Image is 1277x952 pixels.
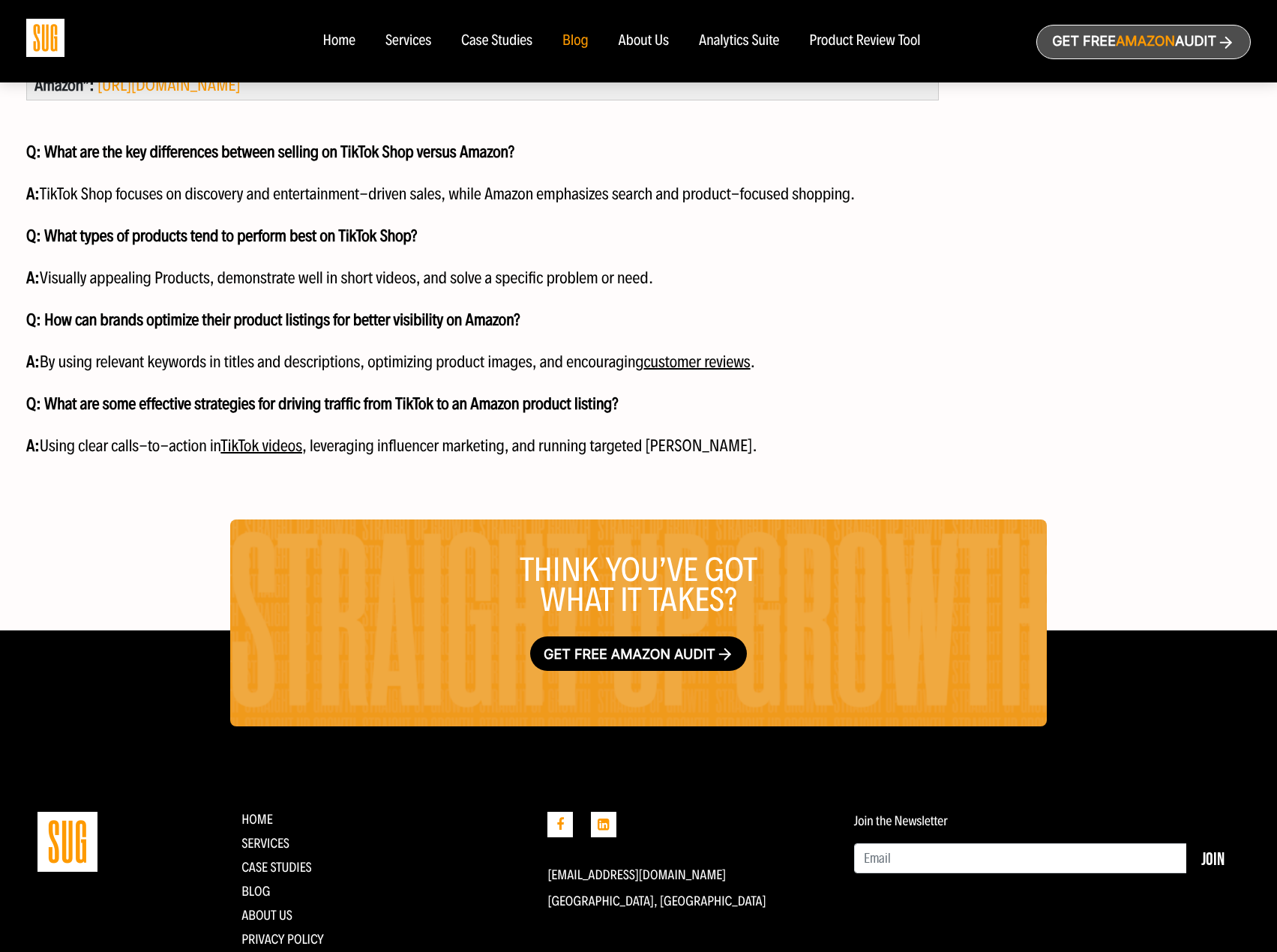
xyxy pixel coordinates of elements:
a: Get freeAmazonAudit [1036,25,1251,59]
span: what it takes? [540,580,737,620]
a: Analytics Suite [699,33,779,49]
p: TikTok Shop focuses on discovery and entertainment-driven sales, while Amazon emphasizes search a... [26,184,939,204]
h3: Think you’ve got [230,555,1047,671]
strong: A: [26,352,40,372]
a: Services [385,33,431,49]
strong: A: [26,184,40,204]
a: Services [241,835,289,852]
a: TikTok videos [220,436,302,456]
img: Sug [26,19,64,57]
p: [GEOGRAPHIC_DATA], [GEOGRAPHIC_DATA] [547,894,831,909]
span: Amazon [1116,34,1175,49]
strong: A: [26,436,40,456]
strong: Q: What are some effective strategies for driving traffic from TikTok to an Amazon product listing? [26,394,619,414]
a: Blog [241,883,270,900]
a: [URL][DOMAIN_NAME] [97,75,241,95]
a: Privacy Policy [241,931,324,948]
p: Using clear calls-to-action in , leveraging influencer marketing, and running targeted [PERSON_NA... [26,436,939,456]
input: Email [854,843,1187,873]
img: Straight Up Growth [37,812,97,872]
a: About Us [619,33,670,49]
a: [EMAIL_ADDRESS][DOMAIN_NAME] [547,867,726,883]
strong: Q: What types of products tend to perform best on TikTok Shop? [26,226,417,246]
p: Visually appealing Products, demonstrate well in short videos, and solve a specific problem or need. [26,268,939,288]
p: By using relevant keywords in titles and descriptions, optimizing product images, and encouraging . [26,352,939,372]
a: Home [241,811,273,828]
a: About Us [241,907,292,924]
label: Join the Newsletter [854,813,948,828]
a: Home [322,33,355,49]
a: Product Review Tool [809,33,920,49]
a: CASE STUDIES [241,859,312,876]
strong: Q: How can brands optimize their product listings for better visibility on Amazon? [26,310,520,330]
a: Get free Amazon audit [530,636,747,671]
a: customer reviews [643,352,750,372]
a: Blog [562,33,589,49]
button: Join [1186,843,1240,873]
strong: Q: What are the key differences between selling on TikTok Shop versus Amazon? [26,142,514,162]
strong: A: [26,268,40,288]
a: Case Studies [461,33,532,49]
